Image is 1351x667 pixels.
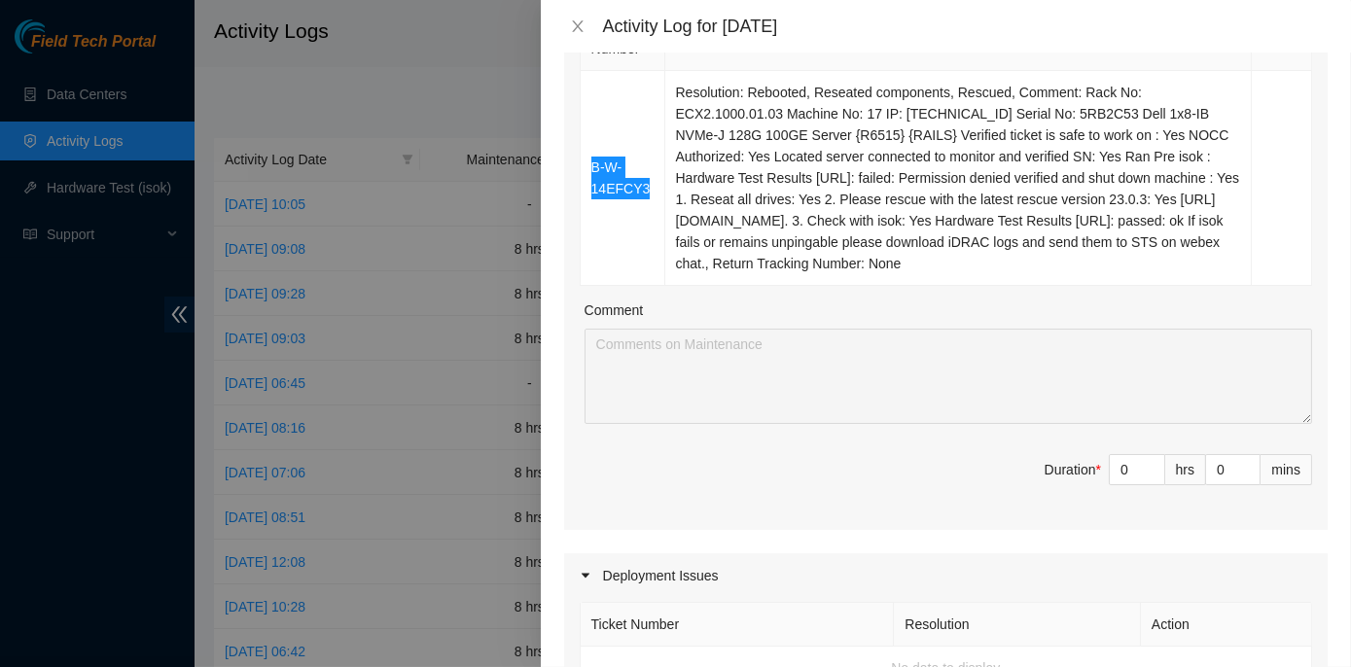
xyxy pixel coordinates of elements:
[1045,459,1101,480] div: Duration
[570,18,586,34] span: close
[591,159,651,196] a: B-W-14EFCY3
[665,71,1253,286] td: Resolution: Rebooted, Reseated components, Rescued, Comment: Rack No: ECX2.1000.01.03 Machine No:...
[585,299,644,321] label: Comment
[580,570,591,581] span: caret-right
[894,603,1141,647] th: Resolution
[564,18,591,36] button: Close
[564,553,1328,598] div: Deployment Issues
[1141,603,1312,647] th: Action
[581,603,895,647] th: Ticket Number
[1165,454,1206,485] div: hrs
[603,16,1328,37] div: Activity Log for [DATE]
[1261,454,1312,485] div: mins
[585,329,1312,424] textarea: Comment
